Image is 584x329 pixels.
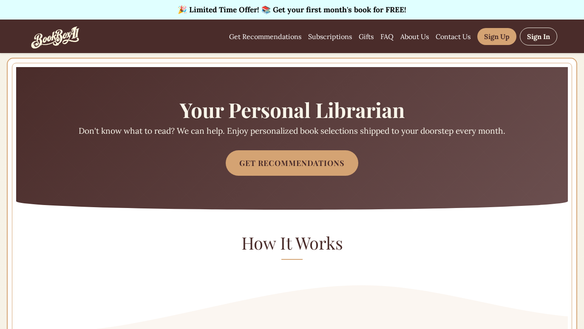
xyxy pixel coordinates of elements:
[359,31,374,42] a: Gifts
[436,31,471,42] a: Contact Us
[226,150,358,176] a: Get Recommendations
[27,10,84,63] img: BookBoxAI Logo
[229,31,301,42] a: Get Recommendations
[27,101,557,118] h1: Your Personal Librarian
[308,31,352,42] a: Subscriptions
[380,31,394,42] a: FAQ
[520,28,557,45] a: Sign In
[477,28,516,45] a: Sign Up
[16,230,568,260] h2: How It Works
[400,31,429,42] a: About Us
[27,101,557,137] a: Your Personal Librarian Don't know what to read? We can help. Enjoy personalized book selections ...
